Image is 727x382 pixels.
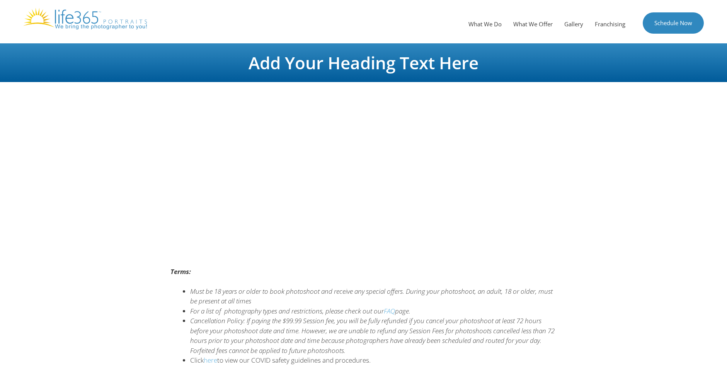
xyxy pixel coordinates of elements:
a: Schedule Now [643,12,704,34]
a: What We Offer [507,12,558,36]
strong: Terms: [170,267,191,276]
em: For a list of photography types and restrictions, please check out our page. [190,307,410,315]
a: Gallery [558,12,589,36]
h1: Add Your Heading Text Here [147,54,580,71]
a: What We Do [463,12,507,36]
iframe: Browser not compatible. [170,86,557,202]
a: FAQ [384,307,395,315]
img: Life365 [23,8,147,29]
a: Franchising [589,12,631,36]
em: Must be 18 years or older to book photoshoot and receive any special offers. During your photosho... [190,287,553,306]
li: Click to view our COVID safety guidelines and procedures. [190,355,557,365]
a: here [204,356,217,365]
em: Cancellation Policy: If paying the $99.99 Session fee, you will be fully refunded if you cancel y... [190,316,555,355]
